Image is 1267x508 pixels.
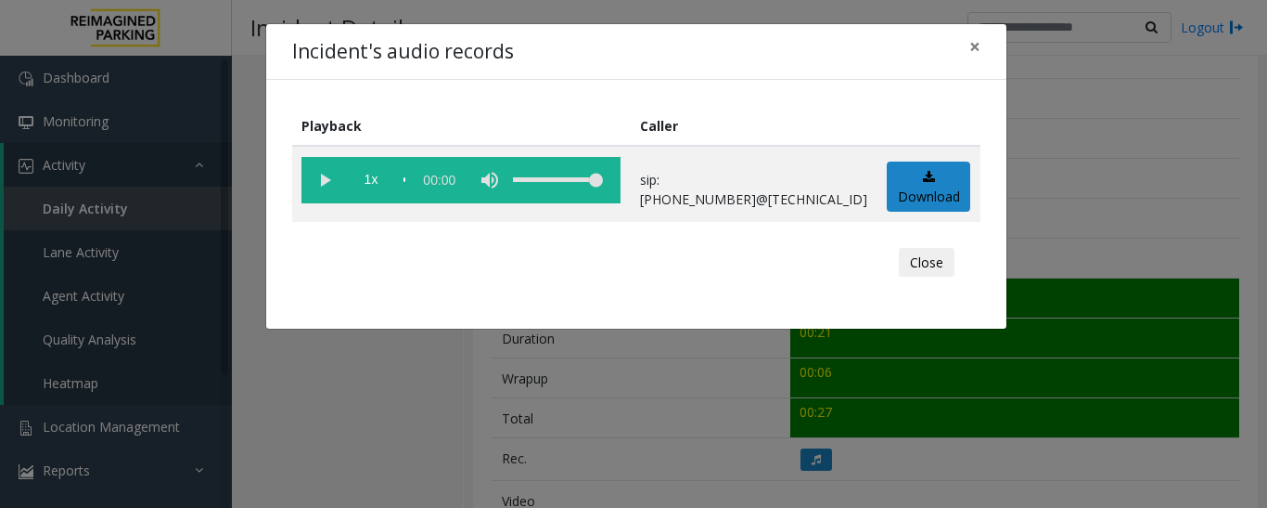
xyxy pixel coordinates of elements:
span: playback speed button [348,157,394,203]
th: Playback [292,106,631,146]
button: Close [956,24,993,70]
p: sip:[PHONE_NUMBER]@[TECHNICAL_ID] [640,170,867,209]
a: Download [887,162,970,213]
th: Caller [631,106,877,146]
h4: Incident's audio records [292,37,514,67]
div: volume level [513,157,602,203]
span: × [969,33,980,59]
button: Close [899,248,954,278]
